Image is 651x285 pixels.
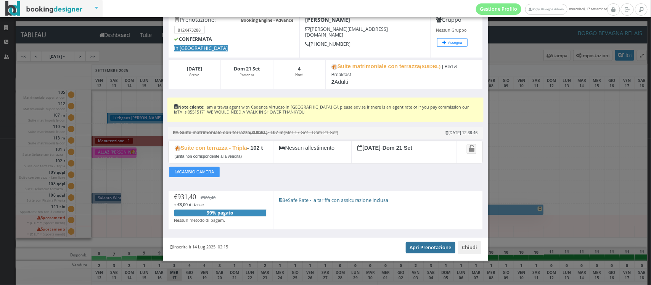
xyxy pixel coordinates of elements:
[273,141,352,163] div: Nessun allestimento
[175,145,247,151] b: Suite con terrazza - Tripla
[279,197,477,203] h5: BeSafe Rate - la tariffa con assicurazione inclusa
[446,131,478,135] small: [DATE] 12:38:46
[357,145,381,151] b: [DATE]
[175,154,242,159] small: (unità non corrispondente alla vendita)
[436,16,477,23] h4: Gruppo
[326,59,483,89] div: Adulti
[305,16,350,23] b: [PERSON_NAME]
[175,146,181,151] img: room-undefined.png
[174,26,205,34] small: 812X473288
[247,145,263,151] b: - 102 t
[458,241,482,254] button: Chiudi
[250,131,268,135] small: (SUIDBL)
[436,27,467,33] small: Nessun Gruppo
[298,66,301,72] b: 4
[174,36,212,42] b: CONFERMATA
[383,145,412,151] b: Dom 21 Set
[352,141,456,163] div: -
[174,16,294,23] h4: Prenotazione:
[525,4,567,15] a: Borgo Bevagna Admin
[331,79,334,85] b: 2
[174,202,204,207] span: + €
[174,105,477,115] h6: I am a travel agent with Cadence Virtuoso in [GEOGRAPHIC_DATA] CA please advise if there is an ag...
[420,64,441,69] small: (SUIDBL)
[5,1,83,16] img: BookingDesigner.com
[437,38,468,47] button: Assegna
[295,72,303,77] small: Notti
[187,66,202,72] b: [DATE]
[189,72,199,77] small: Arrivo
[305,26,424,38] h5: [PERSON_NAME][EMAIL_ADDRESS][DOMAIN_NAME]
[168,127,404,139] small: (Mer 17 Set - Dom 21 Set)
[240,72,254,77] small: Partenza
[174,217,225,223] small: Nessun metodo di pagam.
[201,195,216,200] span: €
[203,195,216,200] span: 980,40
[170,245,228,250] h6: Inserita il 14 Lug 2025 02:15
[467,144,476,154] a: Attiva il blocco spostamento
[331,64,457,77] small: | Bed & Breakfast
[174,45,228,51] span: In [GEOGRAPHIC_DATA]
[174,210,267,216] div: 99% pagato
[178,193,196,201] span: 931,40
[476,3,522,15] a: Gestione Profilo
[174,193,196,201] span: €
[180,202,204,207] span: 8,00 di tasse
[169,167,220,177] button: CAMBIO CAMERA
[305,41,424,47] h5: [PHONE_NUMBER]
[331,63,440,69] b: Suite matrimoniale con terrazza
[241,17,293,23] b: Booking Engine - Advance
[180,130,284,135] b: Suite matrimoniale con terrazza - 107 m
[476,3,607,15] span: mercoledì, 17 settembre
[234,66,260,72] b: Dom 21 Set
[331,64,338,70] img: room-undefined.png
[174,104,204,110] b: Note cliente:
[406,242,456,253] a: Apri Prenotazione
